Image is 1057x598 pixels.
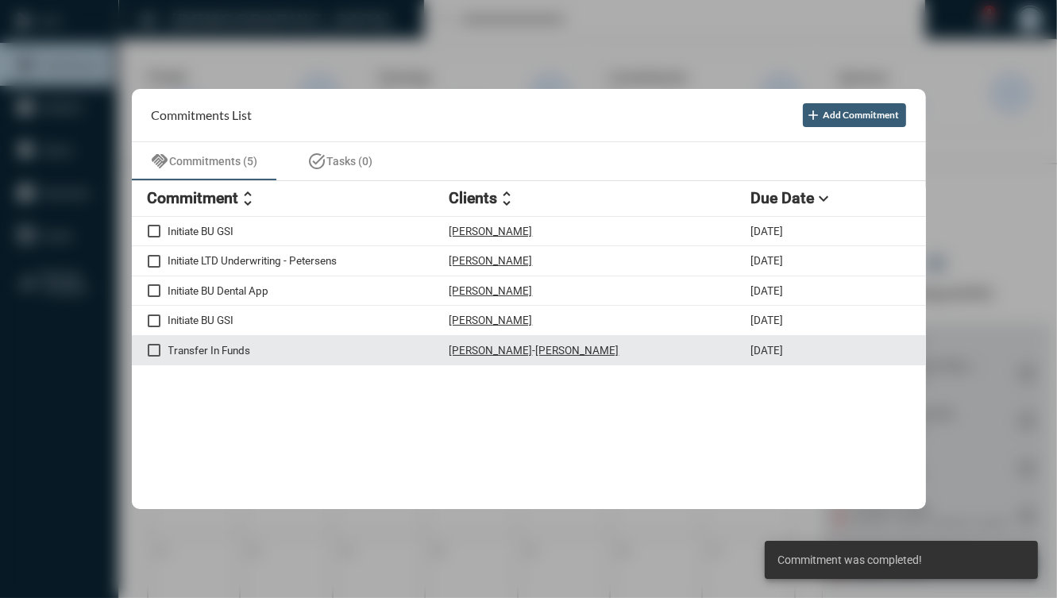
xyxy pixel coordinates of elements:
[449,189,498,207] h2: Clients
[152,107,253,122] h2: Commitments List
[168,284,449,297] p: Initiate BU Dental App
[751,254,784,267] p: [DATE]
[168,254,449,267] p: Initiate LTD Underwriting - Petersens
[148,189,239,207] h2: Commitment
[168,314,449,326] p: Initiate BU GSI
[239,189,258,208] mat-icon: unfold_more
[806,107,822,123] mat-icon: add
[533,344,536,357] p: -
[498,189,517,208] mat-icon: unfold_more
[815,189,834,208] mat-icon: expand_more
[327,155,373,168] span: Tasks (0)
[803,103,906,127] button: Add Commitment
[751,314,784,326] p: [DATE]
[751,344,784,357] p: [DATE]
[449,344,533,357] p: [PERSON_NAME]
[449,254,533,267] p: [PERSON_NAME]
[170,155,258,168] span: Commitments (5)
[449,314,533,326] p: [PERSON_NAME]
[308,152,327,171] mat-icon: task_alt
[777,552,922,568] span: Commitment was completed!
[168,344,449,357] p: Transfer In Funds
[536,344,619,357] p: [PERSON_NAME]
[168,225,449,237] p: Initiate BU GSI
[151,152,170,171] mat-icon: handshake
[449,225,533,237] p: [PERSON_NAME]
[449,284,533,297] p: [PERSON_NAME]
[751,225,784,237] p: [DATE]
[751,284,784,297] p: [DATE]
[751,189,815,207] h2: Due Date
